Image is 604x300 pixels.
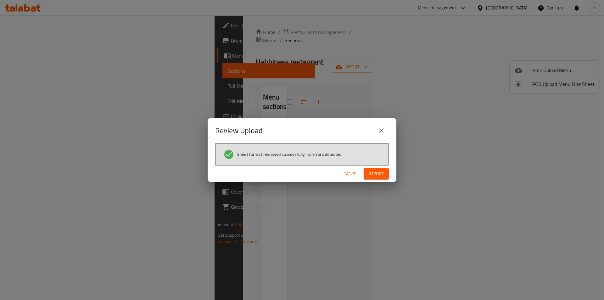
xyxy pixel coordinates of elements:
[364,168,389,180] button: Import
[344,170,359,178] span: Cancel
[237,151,342,157] span: Sheet format reviewed successfully, no errors detected.
[369,170,384,178] span: Import
[374,123,389,138] button: close
[215,126,263,136] h2: Review Upload
[341,168,361,180] button: Cancel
